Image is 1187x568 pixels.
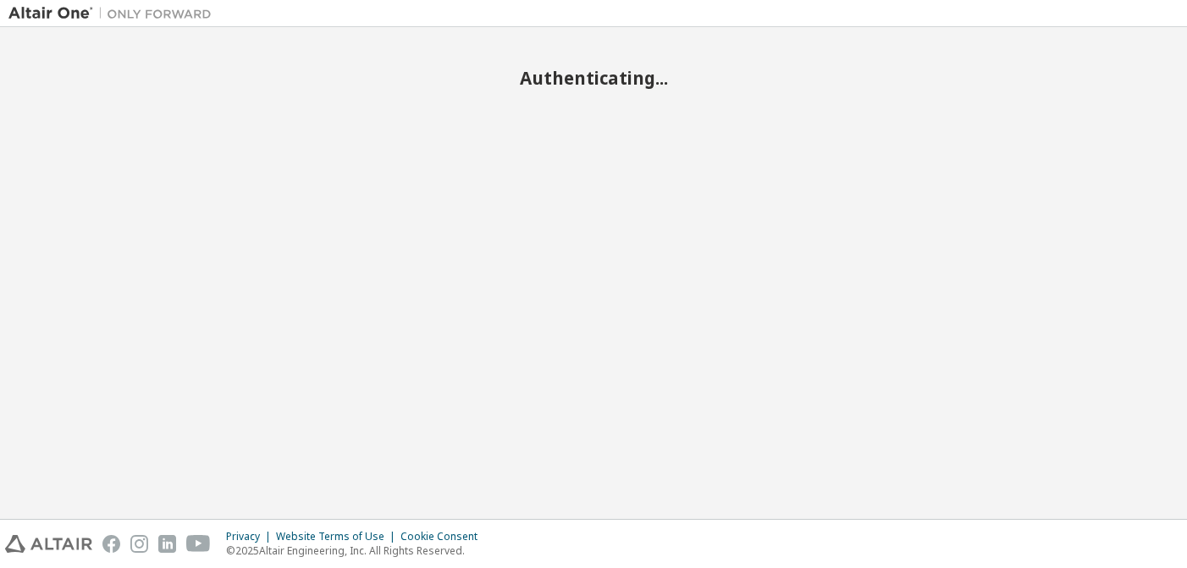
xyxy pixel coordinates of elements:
[102,535,120,553] img: facebook.svg
[226,543,488,558] p: © 2025 Altair Engineering, Inc. All Rights Reserved.
[8,67,1179,89] h2: Authenticating...
[226,530,276,543] div: Privacy
[276,530,400,543] div: Website Terms of Use
[400,530,488,543] div: Cookie Consent
[186,535,211,553] img: youtube.svg
[5,535,92,553] img: altair_logo.svg
[130,535,148,553] img: instagram.svg
[8,5,220,22] img: Altair One
[158,535,176,553] img: linkedin.svg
